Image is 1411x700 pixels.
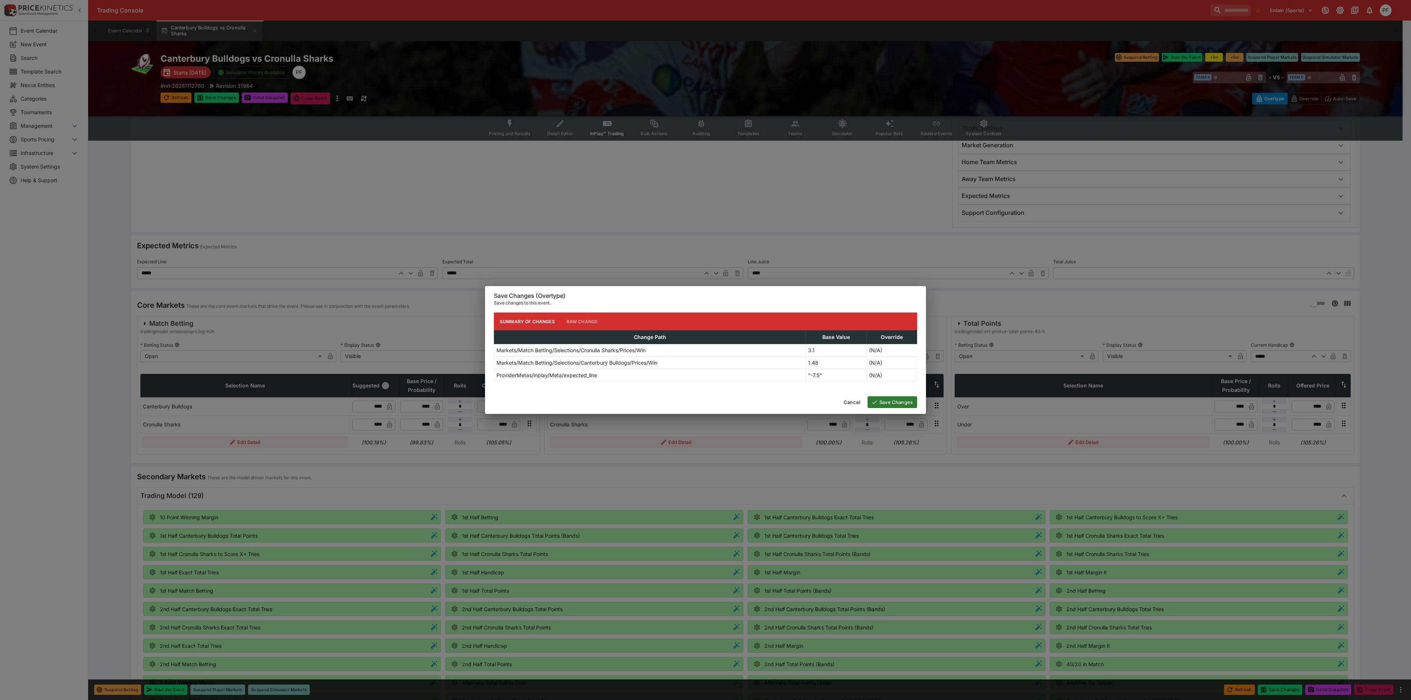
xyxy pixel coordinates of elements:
[806,344,867,357] td: 3.1
[806,331,867,344] th: Base Value
[866,344,917,357] td: (N/A)
[494,331,806,344] th: Change Path
[496,346,646,354] p: Markets/Match Betting/Selections/Cronulla Sharks/Prices/Win
[866,369,917,382] td: (N/A)
[866,331,917,344] th: Override
[839,396,865,408] button: Cancel
[561,313,604,330] button: Raw Change
[806,357,867,369] td: 1.48
[494,299,917,307] p: Save changes to this event.
[494,313,561,330] button: Summary of Changes
[496,371,597,379] p: ProviderMetas/inplay/Meta/expected_line
[806,369,867,382] td: "-7.5"
[496,359,657,367] p: Markets/Match Betting/Selections/Canterbury Bulldogs/Prices/Win
[494,292,917,300] h6: Save Changes (Overtype)
[866,357,917,369] td: (N/A)
[868,396,917,408] button: Save Changes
